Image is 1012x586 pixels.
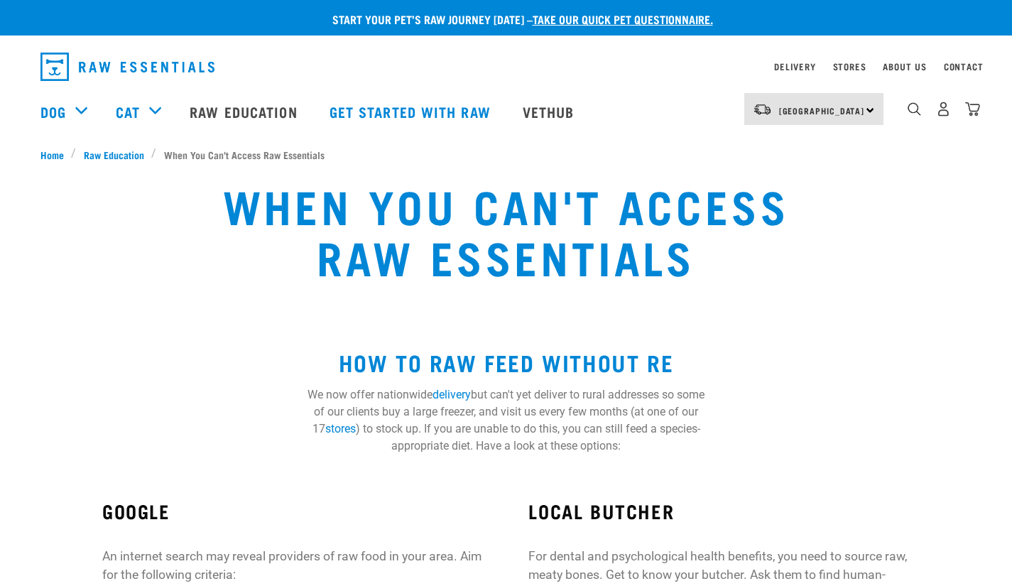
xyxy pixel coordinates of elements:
[40,101,66,122] a: Dog
[102,547,483,585] p: An internet search may reveal providers of raw food in your area. Aim for the following criteria:
[305,349,708,375] h2: HOW TO RAW FEED WITHOUT RE
[533,16,713,22] a: take our quick pet questionnaire.
[305,386,708,455] p: We now offer nationwide but can't yet deliver to rural addresses so some of our clients buy a lar...
[908,102,921,116] img: home-icon-1@2x.png
[883,64,926,69] a: About Us
[40,147,64,162] span: Home
[40,147,972,162] nav: breadcrumbs
[84,147,144,162] span: Raw Education
[779,108,865,113] span: [GEOGRAPHIC_DATA]
[944,64,984,69] a: Contact
[774,64,815,69] a: Delivery
[965,102,980,116] img: home-icon@2x.png
[40,147,72,162] a: Home
[195,179,818,281] h1: When You Can't Access Raw Essentials
[175,83,315,140] a: Raw Education
[40,53,214,81] img: Raw Essentials Logo
[936,102,951,116] img: user.png
[116,101,140,122] a: Cat
[432,388,471,401] a: delivery
[315,83,508,140] a: Get started with Raw
[29,47,984,87] nav: dropdown navigation
[102,500,483,522] h3: GOOGLE
[753,103,772,116] img: van-moving.png
[833,64,866,69] a: Stores
[508,83,592,140] a: Vethub
[325,422,356,435] a: stores
[528,500,909,522] h3: LOCAL BUTCHER
[76,147,151,162] a: Raw Education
